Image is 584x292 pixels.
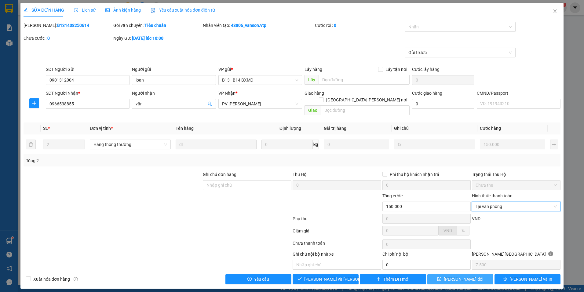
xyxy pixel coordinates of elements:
label: Cước giao hàng [412,91,442,96]
div: Trạng thái Thu Hộ [472,171,560,178]
span: save [437,277,441,282]
span: VND [443,228,452,233]
input: Ghi chú đơn hàng [203,180,291,190]
div: Ghi chú nội bộ nhà xe [293,251,381,260]
span: Nơi nhận: [47,42,57,51]
span: clock-circle [74,8,78,12]
span: Yêu cầu xuất hóa đơn điện tử [151,8,215,13]
button: Close [546,3,564,20]
button: save[PERSON_NAME] đổi [427,274,493,284]
button: printer[PERSON_NAME] và In [495,274,560,284]
div: CMND/Passport [477,90,560,97]
span: picture [105,8,110,12]
button: plusThêm ĐH mới [360,274,426,284]
input: Cước lấy hàng [412,75,474,85]
div: Gói vận chuyển: [113,22,202,29]
div: Nhân viên tạo: [203,22,314,29]
span: Giao [305,105,321,115]
button: plus [550,140,558,149]
input: Ghi Chú [394,140,475,149]
span: Nơi gửi: [6,42,13,51]
span: [PERSON_NAME] và In [509,276,552,283]
span: close [553,9,557,14]
span: Lịch sử [74,8,96,13]
th: Ghi chú [392,122,477,134]
span: Yêu cầu [254,276,269,283]
span: Hàng thông thường [93,140,167,149]
span: info-circle [548,251,553,256]
span: Đơn vị tính [90,126,113,131]
button: check[PERSON_NAME] và [PERSON_NAME] hàng [293,274,359,284]
div: Chưa cước : [24,35,112,42]
b: Tiêu chuẩn [144,23,166,28]
span: VP Nhận [218,91,235,96]
span: Định lượng [279,126,301,131]
button: exclamation-circleYêu cầu [225,274,291,284]
input: Cước giao hàng [412,99,474,109]
div: SĐT Người Nhận [46,90,130,97]
span: plus [377,277,381,282]
span: user-add [207,101,212,106]
span: Gửi trước [408,48,512,57]
input: 0 [324,140,389,149]
div: Cước rồi : [315,22,403,29]
span: PV [PERSON_NAME] [21,43,44,49]
div: VP gửi [218,66,302,73]
span: Lấy [305,75,319,85]
div: Ngày GD: [113,35,202,42]
span: Ảnh kiện hàng [105,8,141,13]
span: Phí thu hộ khách nhận trả [387,171,442,178]
strong: CÔNG TY TNHH [GEOGRAPHIC_DATA] 214 QL13 - P.26 - Q.BÌNH THẠNH - TP HCM 1900888606 [16,10,49,33]
span: Xuất hóa đơn hàng [31,276,72,283]
span: info-circle [74,277,78,281]
div: Phụ thu [292,215,382,226]
span: plus [30,101,39,106]
label: Ghi chú đơn hàng [203,172,236,177]
label: Hình thức thanh toán [472,193,513,198]
span: Giao hàng [305,91,324,96]
div: Chưa thanh toán [292,240,382,250]
span: VP 214 [61,43,71,46]
div: Tổng: 2 [26,157,225,164]
div: [PERSON_NAME]: [24,22,112,29]
span: Chưa thu [476,181,557,190]
span: Tổng cước [382,193,403,198]
strong: BIÊN NHẬN GỬI HÀNG HOÁ [21,37,71,41]
span: Cước hàng [480,126,501,131]
span: B13 - B14 BXMĐ [222,75,298,85]
button: plus [29,98,39,108]
img: logo [6,14,14,29]
b: 0 [47,36,50,41]
b: 0 [334,23,336,28]
span: [PERSON_NAME] đổi [444,276,483,283]
span: SL [43,126,48,131]
div: Người gửi [132,66,216,73]
input: Nhập ghi chú [293,260,381,270]
span: Lấy tận nơi [383,66,410,73]
input: Dọc đường [321,105,410,115]
span: % [462,228,465,233]
span: Thêm ĐH mới [383,276,409,283]
span: ND08250433 [61,23,86,27]
span: kg [313,140,319,149]
span: exclamation-circle [247,277,252,282]
div: Giảm giá [292,228,382,238]
img: icon [151,8,155,13]
span: printer [503,277,507,282]
b: 48806_vanson.vtp [231,23,266,28]
div: SĐT Người Gửi [46,66,130,73]
span: [GEOGRAPHIC_DATA][PERSON_NAME] nơi [324,97,410,103]
span: check [297,277,302,282]
span: PV Nam Đong [222,99,298,108]
span: edit [24,8,28,12]
span: Lấy hàng [305,67,322,72]
input: 0 [480,140,545,149]
span: SỬA ĐƠN HÀNG [24,8,64,13]
span: Tại văn phòng [476,202,557,211]
div: [PERSON_NAME][GEOGRAPHIC_DATA] [472,251,560,260]
b: [DATE] lúc 10:00 [132,36,163,41]
span: Tên hàng [176,126,194,131]
input: Dọc đường [319,75,410,85]
input: VD: Bàn, Ghế [176,140,257,149]
b: B131408250614 [57,23,89,28]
